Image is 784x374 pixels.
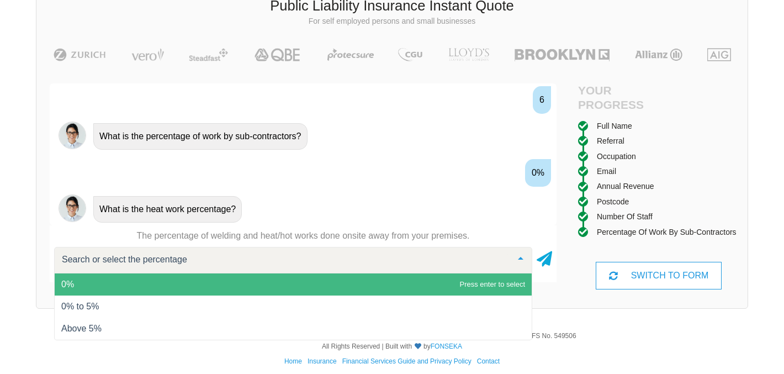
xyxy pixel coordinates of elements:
[59,194,86,222] img: Chatbot | PLI
[308,357,337,365] a: Insurance
[597,135,624,147] div: Referral
[394,48,427,61] img: CGU | Public Liability Insurance
[578,83,659,111] h4: Your Progress
[49,48,111,61] img: Zurich | Public Liability Insurance
[442,48,495,61] img: LLOYD's | Public Liability Insurance
[629,48,688,61] img: Allianz | Public Liability Insurance
[597,226,737,238] div: Percentage of work by sub-contractors
[597,165,616,177] div: Email
[284,357,302,365] a: Home
[248,48,308,61] img: QBE | Public Liability Insurance
[342,357,472,365] a: Financial Services Guide and Privacy Policy
[50,230,557,242] p: The percentage of welding and heat/hot works done onsite away from your premises.
[61,324,102,333] span: Above 5%
[61,280,74,289] span: 0%
[533,86,551,114] div: 6
[323,48,379,61] img: Protecsure | Public Liability Insurance
[597,150,636,162] div: Occupation
[126,48,169,61] img: Vero | Public Liability Insurance
[597,120,632,132] div: Full Name
[510,48,613,61] img: Brooklyn | Public Liability Insurance
[431,343,462,350] a: FONSEKA
[596,262,721,289] div: SWITCH TO FORM
[525,159,551,187] div: 0%
[59,122,86,149] img: Chatbot | PLI
[61,302,99,311] span: 0% to 5%
[703,48,735,61] img: AIG | Public Liability Insurance
[597,180,654,192] div: Annual Revenue
[597,210,653,223] div: Number of staff
[93,123,308,150] div: What is the percentage of work by sub-contractors?
[93,196,242,223] div: What is the heat work percentage?
[59,254,510,265] input: Search or select the percentage
[184,48,233,61] img: Steadfast | Public Liability Insurance
[45,16,739,27] p: For self employed persons and small businesses
[597,196,629,208] div: Postcode
[477,357,500,365] a: Contact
